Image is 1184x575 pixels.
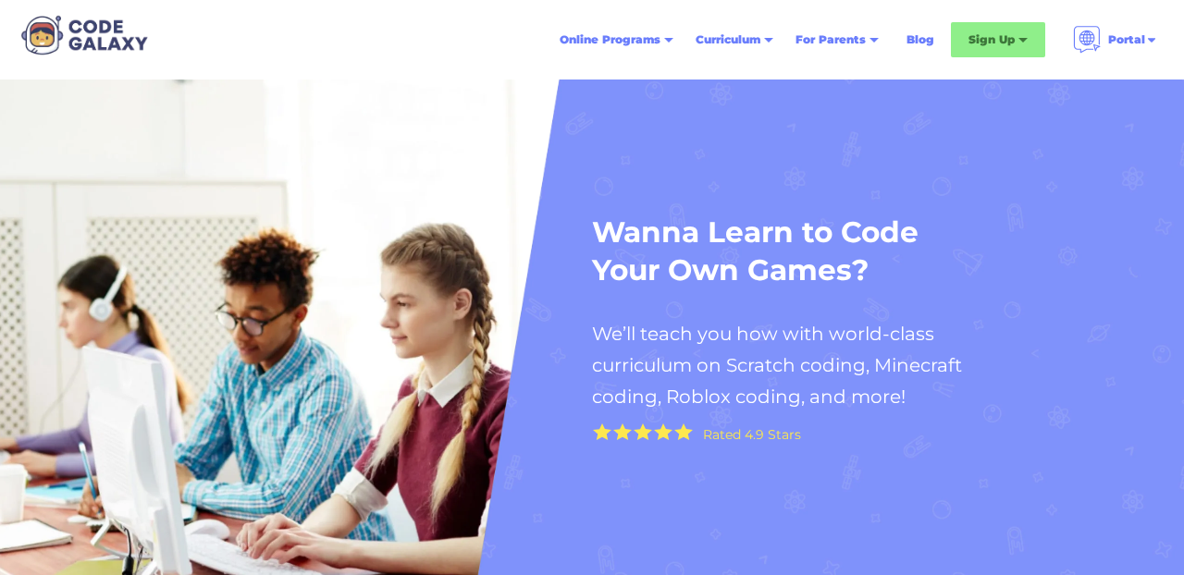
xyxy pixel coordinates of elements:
[634,423,652,441] img: Yellow Star - the Code Galaxy
[593,423,611,441] img: Yellow Star - the Code Galaxy
[684,23,784,56] div: Curriculum
[613,423,632,441] img: Yellow Star - the Code Galaxy
[703,428,801,441] div: Rated 4.9 Stars
[784,23,890,56] div: For Parents
[795,31,866,49] div: For Parents
[951,22,1045,57] div: Sign Up
[674,423,693,441] img: Yellow Star - the Code Galaxy
[1062,18,1169,61] div: Portal
[592,318,1100,413] h2: We’ll teach you how with world-class curriculum on Scratch coding, Minecraft coding, Roblox codin...
[560,31,660,49] div: Online Programs
[549,23,684,56] div: Online Programs
[1108,31,1145,49] div: Portal
[592,214,962,290] h1: Wanna Learn to Code Your Own Games?
[895,23,945,56] a: Blog
[696,31,760,49] div: Curriculum
[968,31,1015,49] div: Sign Up
[654,423,672,441] img: Yellow Star - the Code Galaxy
